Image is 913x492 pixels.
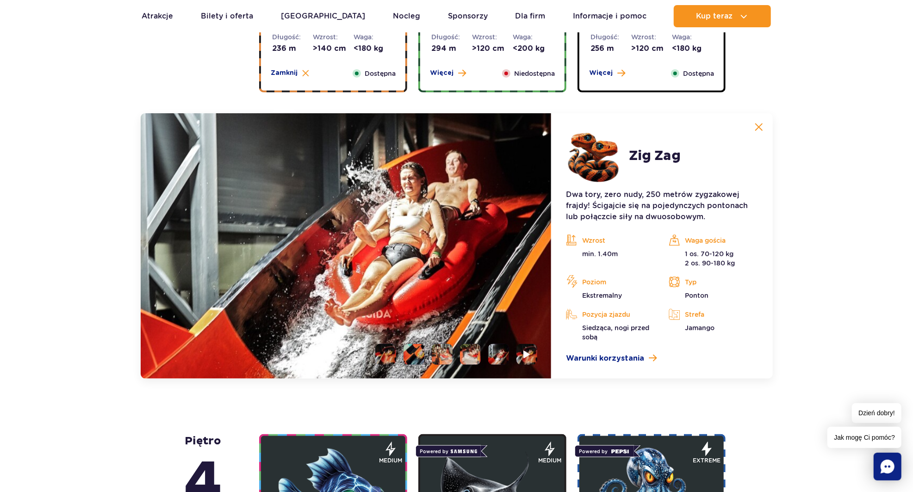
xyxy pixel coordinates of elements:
[365,68,396,79] span: Dostępna
[515,5,545,27] a: Dla firm
[272,32,313,42] dt: Długość:
[566,189,758,222] p: Dwa tory, zero nudy, 250 metrów zygzakowej frajdy! Ścigajcie się na pojedynczych pontonach lub po...
[538,456,561,465] span: medium
[448,5,488,27] a: Sponsorzy
[142,5,174,27] a: Atrakcje
[271,68,298,78] span: Zamknij
[590,43,631,54] dd: 256 m
[566,307,655,321] p: Pozycja zjazdu
[669,323,758,332] p: Jamango
[431,32,472,42] dt: Długość:
[669,249,758,268] p: 1 os. 70-120 kg 2 os. 90-180 kg
[354,43,394,54] dd: <180 kg
[566,128,621,184] img: 683e9d18e24cb188547945.png
[672,32,713,42] dt: Waga:
[566,234,655,247] p: Wzrost
[416,445,481,457] span: Powered by
[575,445,634,457] span: Powered by
[693,456,720,465] span: extreme
[472,32,513,42] dt: Wzrost:
[669,234,758,247] p: Waga gościa
[566,353,758,364] a: Warunki korzystania
[827,427,901,448] span: Jak mogę Ci pomóc?
[393,5,420,27] a: Nocleg
[566,249,655,258] p: min. 1.40m
[669,275,758,289] p: Typ
[430,68,466,78] button: Więcej
[313,43,354,54] dd: >140 cm
[683,68,714,79] span: Dostępna
[874,453,901,480] div: Chat
[696,12,733,20] span: Kup teraz
[631,43,672,54] dd: >120 cm
[472,43,513,54] dd: >120 cm
[513,43,553,54] dd: <200 kg
[669,291,758,300] p: Ponton
[669,307,758,321] p: Strefa
[566,291,655,300] p: Ekstremalny
[566,353,644,364] span: Warunki korzystania
[514,68,555,79] span: Niedostępna
[281,5,366,27] a: [GEOGRAPHIC_DATA]
[631,32,672,42] dt: Wzrost:
[201,5,253,27] a: Bilety i oferta
[674,5,771,27] button: Kup teraz
[672,43,713,54] dd: <180 kg
[272,43,313,54] dd: 236 m
[573,5,646,27] a: Informacje i pomoc
[590,32,631,42] dt: Długość:
[354,32,394,42] dt: Waga:
[629,148,681,164] h2: Zig Zag
[379,456,402,465] span: medium
[566,323,655,342] p: Siedząca, nogi przed sobą
[431,43,472,54] dd: 294 m
[430,68,453,78] span: Więcej
[313,32,354,42] dt: Wzrost:
[271,68,309,78] button: Zamknij
[566,275,655,289] p: Poziom
[589,68,613,78] span: Więcej
[852,403,901,423] span: Dzień dobry!
[589,68,625,78] button: Więcej
[513,32,553,42] dt: Waga:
